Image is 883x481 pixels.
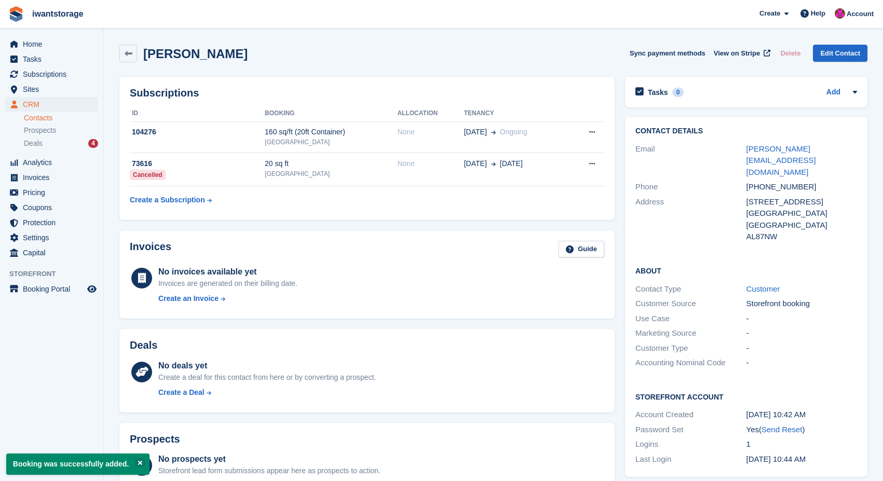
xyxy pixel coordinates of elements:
[158,453,381,465] div: No prospects yet
[635,127,857,135] h2: Contact Details
[635,391,857,402] h2: Storefront Account
[24,138,98,149] a: Deals 4
[672,88,684,97] div: 0
[746,144,816,176] a: [PERSON_NAME][EMAIL_ADDRESS][DOMAIN_NAME]
[130,339,157,351] h2: Deals
[5,67,98,81] a: menu
[130,105,265,122] th: ID
[158,293,219,304] div: Create an Invoice
[746,424,858,436] div: Yes
[5,282,98,296] a: menu
[746,409,858,421] div: [DATE] 10:42 AM
[746,342,858,354] div: -
[635,424,746,436] div: Password Set
[746,455,806,463] time: 2025-02-20 10:44:10 UTC
[23,185,85,200] span: Pricing
[5,97,98,112] a: menu
[23,230,85,245] span: Settings
[130,195,205,205] div: Create a Subscription
[746,219,858,231] div: [GEOGRAPHIC_DATA]
[500,158,523,169] span: [DATE]
[24,139,43,148] span: Deals
[397,158,464,169] div: None
[635,265,857,276] h2: About
[710,45,772,62] a: View on Stripe
[5,230,98,245] a: menu
[635,298,746,310] div: Customer Source
[635,342,746,354] div: Customer Type
[5,170,98,185] a: menu
[635,453,746,465] div: Last Login
[86,283,98,295] a: Preview store
[5,82,98,97] a: menu
[23,97,85,112] span: CRM
[826,87,840,99] a: Add
[746,231,858,243] div: AL87NW
[130,190,212,210] a: Create a Subscription
[5,245,98,260] a: menu
[130,87,604,99] h2: Subscriptions
[746,196,858,208] div: [STREET_ADDRESS]
[746,284,780,293] a: Customer
[759,425,805,434] span: ( )
[28,5,88,22] a: iwantstorage
[811,8,825,19] span: Help
[23,82,85,97] span: Sites
[500,128,527,136] span: Ongoing
[5,52,98,66] a: menu
[635,196,746,243] div: Address
[813,45,867,62] a: Edit Contact
[265,127,397,138] div: 160 sq/ft (20ft Container)
[23,67,85,81] span: Subscriptions
[130,170,166,180] div: Cancelled
[5,215,98,230] a: menu
[635,143,746,178] div: Email
[130,158,265,169] div: 73616
[746,208,858,219] div: [GEOGRAPHIC_DATA]
[464,127,487,138] span: [DATE]
[746,438,858,450] div: 1
[23,52,85,66] span: Tasks
[265,138,397,147] div: [GEOGRAPHIC_DATA]
[746,298,858,310] div: Storefront booking
[648,88,668,97] h2: Tasks
[23,282,85,296] span: Booking Portal
[635,313,746,325] div: Use Case
[8,6,24,22] img: stora-icon-8386f47178a22dfd0bd8f6a31ec36ba5ce8667c1dd55bd0f319d3a0aa187defe.svg
[762,425,802,434] a: Send Reset
[9,269,103,279] span: Storefront
[265,158,397,169] div: 20 sq ft
[635,327,746,339] div: Marketing Source
[23,215,85,230] span: Protection
[5,185,98,200] a: menu
[759,8,780,19] span: Create
[714,48,760,59] span: View on Stripe
[630,45,705,62] button: Sync payment methods
[158,387,376,398] a: Create a Deal
[635,357,746,369] div: Accounting Nominal Code
[847,9,874,19] span: Account
[23,155,85,170] span: Analytics
[746,181,858,193] div: [PHONE_NUMBER]
[158,372,376,383] div: Create a deal for this contact from here or by converting a prospect.
[158,293,297,304] a: Create an Invoice
[24,113,98,123] a: Contacts
[746,327,858,339] div: -
[130,127,265,138] div: 104276
[24,125,98,136] a: Prospects
[23,245,85,260] span: Capital
[130,433,180,445] h2: Prospects
[158,360,376,372] div: No deals yet
[635,438,746,450] div: Logins
[776,45,805,62] button: Delete
[24,126,56,135] span: Prospects
[5,200,98,215] a: menu
[158,266,297,278] div: No invoices available yet
[746,313,858,325] div: -
[23,200,85,215] span: Coupons
[397,127,464,138] div: None
[635,409,746,421] div: Account Created
[746,357,858,369] div: -
[397,105,464,122] th: Allocation
[158,278,297,289] div: Invoices are generated on their billing date.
